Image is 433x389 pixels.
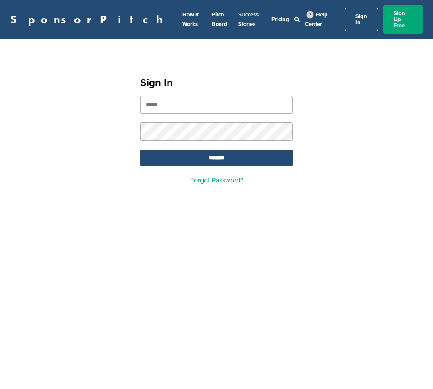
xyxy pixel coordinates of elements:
a: Pitch Board [212,11,227,28]
a: Sign In [345,8,378,31]
iframe: Button to launch messaging window [398,354,426,382]
a: Help Center [305,10,328,29]
a: Sign Up Free [383,5,423,34]
a: Success Stories [238,11,259,28]
a: How It Works [182,11,199,28]
a: Forgot Password? [190,176,243,185]
a: Pricing [271,16,289,23]
a: SponsorPitch [10,14,168,25]
h1: Sign In [140,75,293,91]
